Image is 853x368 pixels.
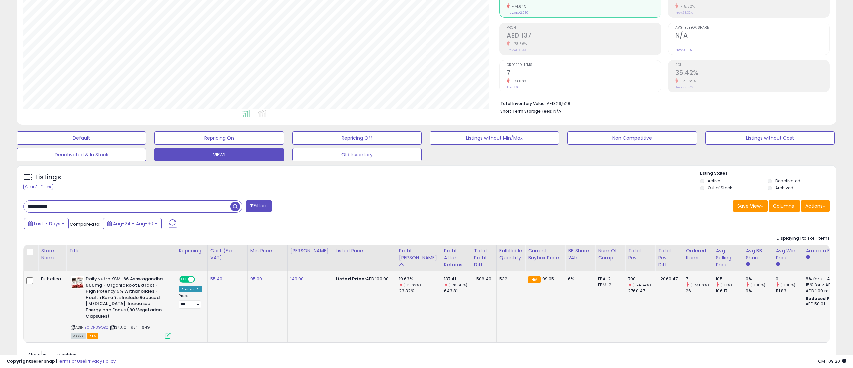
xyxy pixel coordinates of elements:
div: ASIN: [71,276,171,338]
span: All listings currently available for purchase on Amazon [71,333,86,339]
h2: AED 137 [507,32,661,41]
label: Deactivated [775,178,800,184]
div: Title [69,247,173,254]
div: 9% [746,288,773,294]
div: 105 [716,276,743,282]
div: 532 [499,276,520,282]
small: Avg BB Share. [746,261,750,267]
span: Compared to: [70,221,100,227]
label: Archived [775,185,793,191]
a: B01DN3GQBC [84,325,108,330]
img: 51Q-Fpw9HzL._SL40_.jpg [71,276,84,289]
button: Actions [801,200,830,212]
div: 2760.47 [628,288,655,294]
strong: Copyright [7,358,31,364]
div: 26 [686,288,713,294]
button: Non Competitive [567,131,697,145]
button: Old Inventory [292,148,422,161]
div: Avg Selling Price [716,247,740,268]
span: OFF [194,277,205,282]
button: Deactivated & In Stock [17,148,146,161]
li: AED 29,528 [500,99,825,107]
span: Show: entries [28,352,76,358]
small: Prev: 26 [507,85,518,89]
button: Columns [769,200,800,212]
button: Listings without Cost [705,131,835,145]
span: ON [180,277,189,282]
small: (-15.82%) [403,282,421,288]
button: Filters [246,200,272,212]
span: 99.05 [542,276,554,282]
div: [PERSON_NAME] [290,247,330,254]
a: Terms of Use [57,358,85,364]
div: Listed Price [336,247,393,254]
small: -78.66% [510,41,527,46]
div: 0% [746,276,773,282]
button: VIEW1 [154,148,284,161]
div: 7 [686,276,713,282]
div: Profit [PERSON_NAME] [399,247,438,261]
label: Out of Stock [708,185,732,191]
span: Aug-24 - Aug-30 [113,220,153,227]
span: Columns [773,203,794,209]
div: FBA: 2 [598,276,620,282]
div: 19.63% [399,276,441,282]
b: Total Inventory Value: [500,101,546,106]
small: -73.08% [510,79,527,84]
div: 0 [776,276,803,282]
b: DailyNutra KSM-66 Ashwagandha 600mg - Organic Root Extract - High Potency 5% Withanolides - Healt... [86,276,167,321]
h2: N/A [675,32,829,41]
button: Last 7 Days [24,218,69,229]
span: Avg. Buybox Share [675,26,829,30]
span: Ordered Items [507,63,661,67]
small: -15.82% [678,4,695,9]
div: AED 100.00 [336,276,391,282]
b: Reduced Prof. Rng. [806,296,849,301]
small: Amazon Fees. [806,254,810,260]
h2: 7 [507,69,661,78]
h2: 35.42% [675,69,829,78]
button: Repricing On [154,131,284,145]
small: (-1.1%) [720,282,732,288]
small: (-100%) [780,282,796,288]
div: seller snap | | [7,358,116,365]
button: Default [17,131,146,145]
div: Total Rev. Diff. [658,247,680,268]
a: 149.00 [290,276,304,282]
span: Last 7 Days [34,220,60,227]
div: 111.83 [776,288,803,294]
div: Num of Comp. [598,247,622,261]
small: Prev: AED 644 [507,48,526,52]
small: Prev: AED 2,760 [507,11,528,15]
small: (-78.66%) [448,282,467,288]
small: -74.64% [510,4,526,9]
div: Store Name [41,247,63,261]
span: | SKU: O1-I954-T6HG [109,325,150,330]
a: 95.00 [250,276,262,282]
span: ROI [675,63,829,67]
b: Short Term Storage Fees: [500,108,552,114]
div: Fulfillable Quantity [499,247,522,261]
a: Privacy Policy [86,358,116,364]
div: 700 [628,276,655,282]
div: Esthetica [41,276,61,282]
div: Avg Win Price [776,247,800,261]
span: N/A [553,108,561,114]
small: (-74.64%) [632,282,651,288]
div: Clear All Filters [23,184,53,190]
button: Listings without Min/Max [430,131,559,145]
button: Save View [733,200,768,212]
span: 2025-09-8 09:20 GMT [818,358,846,364]
div: Preset: [179,294,202,309]
small: -20.65% [678,79,696,84]
div: 6% [568,276,590,282]
a: 55.40 [210,276,223,282]
div: 23.32% [399,288,441,294]
small: Prev: 23.32% [675,11,693,15]
div: FBM: 2 [598,282,620,288]
div: Min Price [250,247,285,254]
div: Profit After Returns [444,247,468,268]
div: Current Buybox Price [528,247,562,261]
div: Avg BB Share [746,247,770,261]
div: Repricing [179,247,204,254]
